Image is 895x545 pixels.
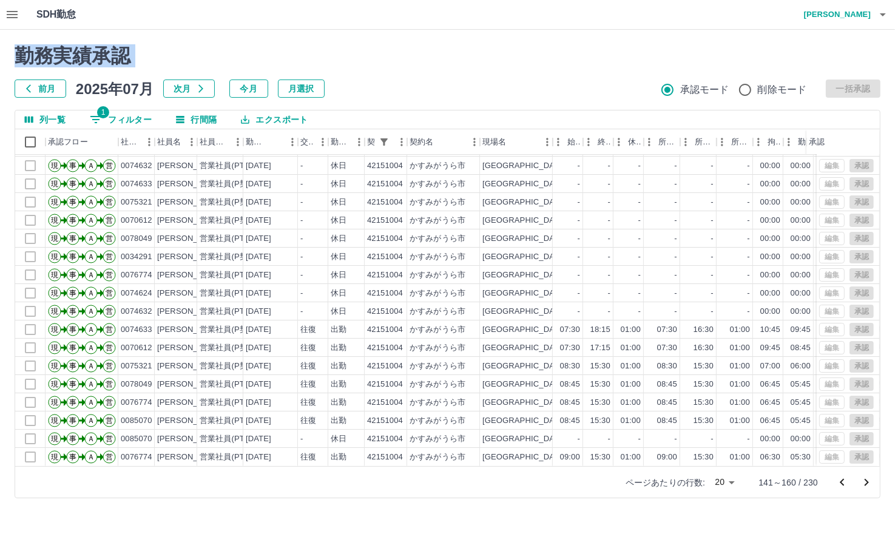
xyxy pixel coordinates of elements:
div: [GEOGRAPHIC_DATA][PERSON_NAME] [482,306,632,317]
div: 42151004 [367,306,403,317]
div: 社員区分 [197,129,243,155]
div: - [748,233,750,245]
div: 往復 [300,342,316,354]
div: [GEOGRAPHIC_DATA][PERSON_NAME] [482,197,632,208]
div: 営業社員(PT契約) [200,269,263,281]
button: 今月 [229,80,268,98]
div: 所定休憩 [731,129,751,155]
div: 始業 [553,129,583,155]
div: - [748,288,750,299]
button: メニュー [393,133,411,151]
div: かすみがうら市 [410,269,465,281]
div: 休日 [331,269,346,281]
h2: 勤務実績承認 [15,44,880,67]
div: 始業 [567,129,581,155]
text: 現 [51,271,58,279]
div: 00:00 [760,288,780,299]
div: [DATE] [246,342,271,354]
button: 月選択 [278,80,325,98]
text: Ａ [87,252,95,261]
div: 00:00 [791,160,811,172]
div: - [608,251,610,263]
div: 42151004 [367,342,403,354]
button: メニュー [283,133,302,151]
div: 勤務日 [246,129,266,155]
div: - [300,178,303,190]
div: - [711,160,714,172]
div: 営業社員(P契約) [200,361,258,372]
div: 08:45 [791,342,811,354]
div: - [675,306,677,317]
div: [PERSON_NAME] [157,306,223,317]
div: 0074632 [121,306,152,317]
text: 現 [51,216,58,225]
button: 次のページへ [854,470,879,495]
div: - [675,197,677,208]
div: [GEOGRAPHIC_DATA][PERSON_NAME] [482,215,632,226]
div: [GEOGRAPHIC_DATA][PERSON_NAME] [482,233,632,245]
div: 09:45 [760,342,780,354]
div: 社員名 [155,129,197,155]
text: 事 [69,180,76,188]
div: 00:00 [760,215,780,226]
text: 営 [106,180,113,188]
div: かすみがうら市 [410,306,465,317]
text: 事 [69,198,76,206]
div: 休憩 [628,129,641,155]
button: メニュー [229,133,247,151]
div: - [300,215,303,226]
text: 事 [69,234,76,243]
div: かすみがうら市 [410,197,465,208]
div: - [638,160,641,172]
div: 所定終業 [680,129,717,155]
div: 勤務 [798,129,811,155]
div: 0078049 [121,233,152,245]
div: 出勤 [331,324,346,336]
div: - [608,288,610,299]
text: 現 [51,289,58,297]
button: フィルター表示 [80,110,161,129]
div: 現場名 [482,129,506,155]
div: 42151004 [367,160,403,172]
div: 拘束 [768,129,781,155]
div: - [711,306,714,317]
div: 0075321 [121,197,152,208]
div: - [638,178,641,190]
text: 事 [69,216,76,225]
div: かすみがうら市 [410,178,465,190]
div: 10:45 [760,324,780,336]
div: かすみがうら市 [410,160,465,172]
div: 所定開始 [658,129,678,155]
div: - [675,251,677,263]
div: - [748,251,750,263]
div: - [608,197,610,208]
div: 0076774 [121,269,152,281]
text: 現 [51,325,58,334]
div: 休日 [331,215,346,226]
div: 00:00 [791,215,811,226]
button: メニュー [314,133,332,151]
div: 休日 [331,160,346,172]
div: 00:00 [791,233,811,245]
div: - [608,178,610,190]
div: [GEOGRAPHIC_DATA][PERSON_NAME] [482,160,632,172]
text: Ａ [87,234,95,243]
div: [GEOGRAPHIC_DATA][PERSON_NAME] [482,269,632,281]
text: 事 [69,252,76,261]
text: 現 [51,252,58,261]
div: [PERSON_NAME] [157,215,223,226]
div: 営業社員(P契約) [200,215,258,226]
div: 1件のフィルターを適用中 [376,134,393,151]
div: 09:45 [791,324,811,336]
div: 00:00 [791,306,811,317]
text: 営 [106,161,113,170]
div: - [638,288,641,299]
div: - [300,160,303,172]
div: [PERSON_NAME] [157,233,223,245]
div: 出勤 [331,342,346,354]
div: 42151004 [367,178,403,190]
div: 休憩 [613,129,644,155]
text: 現 [51,307,58,316]
div: [PERSON_NAME] [157,197,223,208]
div: 0074624 [121,288,152,299]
